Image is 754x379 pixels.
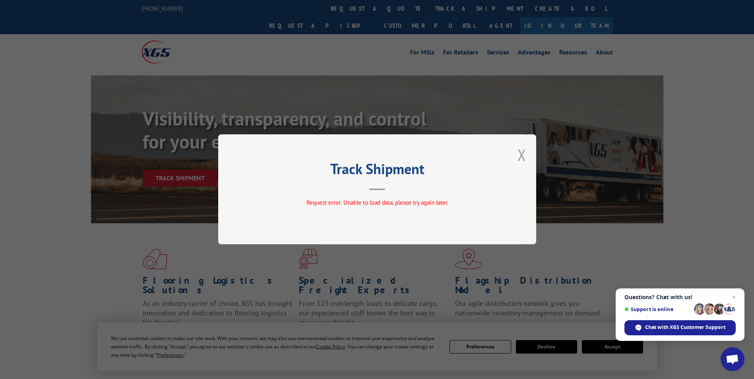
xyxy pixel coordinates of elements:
[624,320,736,335] div: Chat with XGS Customer Support
[624,294,736,300] span: Questions? Chat with us!
[258,163,496,178] h2: Track Shipment
[306,199,448,207] span: Request error: Unable to load data, please try again later.
[729,292,738,302] span: Close chat
[721,347,744,371] div: Open chat
[518,144,526,165] button: Close modal
[645,324,725,331] span: Chat with XGS Customer Support
[624,306,691,312] span: Support is online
